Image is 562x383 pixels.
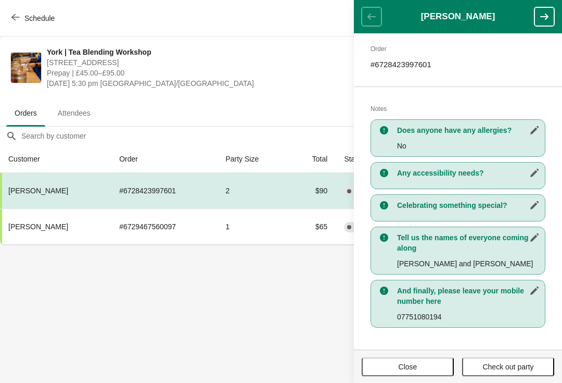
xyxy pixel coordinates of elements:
[217,208,289,244] td: 1
[217,145,289,173] th: Party Size
[362,357,454,376] button: Close
[47,68,370,78] span: Prepay | £45.00–£95.00
[49,104,99,122] span: Attendees
[397,312,540,322] p: 07751080194
[111,145,217,173] th: Order
[371,59,545,70] p: # 6728423997601
[217,173,289,208] td: 2
[397,286,540,306] h3: And finally, please leave your mobile number here
[8,223,68,231] span: [PERSON_NAME]
[289,208,336,244] td: $65
[397,125,540,135] h3: Does anyone have any allergies?
[11,53,41,83] img: York | Tea Blending Workshop
[47,47,370,57] span: York | Tea Blending Workshop
[47,78,370,89] span: [DATE] 5:30 pm [GEOGRAPHIC_DATA]/[GEOGRAPHIC_DATA]
[371,104,545,114] h2: Notes
[462,357,554,376] button: Check out party
[397,168,540,178] h3: Any accessibility needs?
[482,363,533,371] span: Check out party
[47,57,370,68] span: [STREET_ADDRESS]
[289,145,336,173] th: Total
[289,173,336,208] td: $90
[397,258,540,269] p: [PERSON_NAME] and [PERSON_NAME]
[21,127,562,145] input: Search by customer
[8,187,68,195] span: [PERSON_NAME]
[381,11,534,22] h1: [PERSON_NAME]
[24,14,55,22] span: Schedule
[399,363,417,371] span: Close
[111,173,217,208] td: # 6728423997601
[397,141,540,151] p: No
[111,208,217,244] td: # 6729467560097
[336,145,399,173] th: Status
[397,200,540,211] h3: Celebrating something special?
[5,9,63,28] button: Schedule
[371,44,545,54] h2: Order
[397,232,540,253] h3: Tell us the names of everyone coming along
[6,104,45,122] span: Orders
